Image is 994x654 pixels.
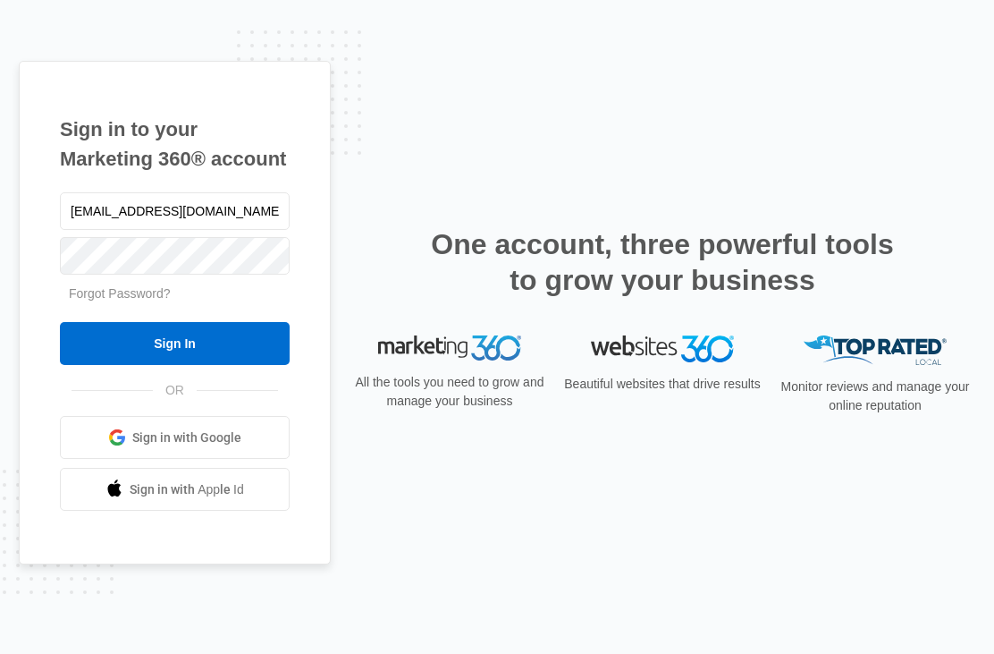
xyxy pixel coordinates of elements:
[130,480,244,499] span: Sign in with Apple Id
[60,416,290,459] a: Sign in with Google
[153,381,197,400] span: OR
[562,375,762,394] p: Beautiful websites that drive results
[350,373,550,411] p: All the tools you need to grow and manage your business
[60,468,290,511] a: Sign in with Apple Id
[60,115,290,174] h1: Sign in to your Marketing 360® account
[132,429,241,447] span: Sign in with Google
[591,335,734,361] img: Websites 360
[378,335,521,361] img: Marketing 360
[69,286,171,301] a: Forgot Password?
[804,335,947,365] img: Top Rated Local
[60,322,290,365] input: Sign In
[60,192,290,230] input: Email
[775,378,975,415] p: Monitor reviews and manage your online reputation
[425,226,899,298] h2: One account, three powerful tools to grow your business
